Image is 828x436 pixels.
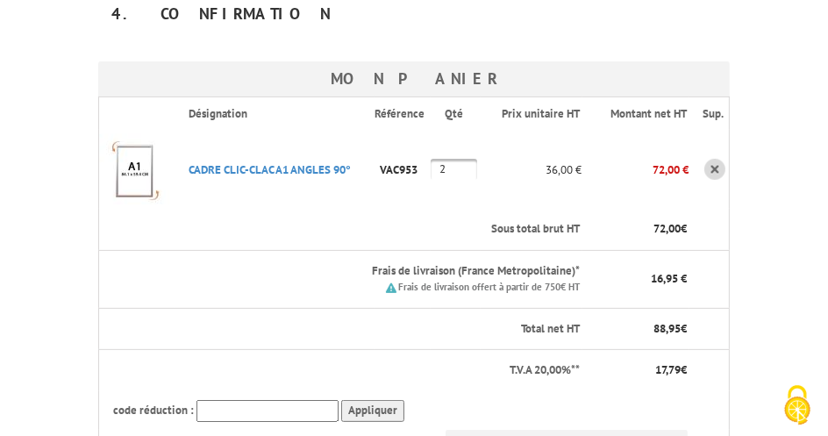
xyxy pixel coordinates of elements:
p: VAC953 [375,154,431,185]
p: 72,00 € [582,154,689,185]
p: € [596,321,688,338]
th: Sous total brut HT [175,209,582,250]
img: CADRE CLIC-CLAC A1 ANGLES 90° [99,134,169,204]
th: Sup. [689,96,730,130]
button: Cookies (fenêtre modale) [767,376,828,436]
img: picto.png [386,282,396,293]
span: 17,79 [656,362,682,377]
img: Cookies (fenêtre modale) [775,383,819,427]
span: 72,00 [654,221,682,236]
p: € [596,362,688,379]
a: CADRE CLIC-CLAC A1 ANGLES 90° [189,162,351,177]
small: Frais de livraison offert à partir de 750€ HT [399,281,581,293]
th: Désignation [175,96,375,130]
p: T.V.A 20,00%** [113,362,581,379]
span: code réduction : [113,403,194,418]
p: 36,00 € [481,154,582,185]
p: Frais de livraison (France Metropolitaine)* [189,263,580,280]
p: Référence [375,106,429,123]
p: Total net HT [113,321,581,338]
input: Appliquer [341,400,404,422]
p: Prix unitaire HT [495,106,581,123]
th: Qté [431,96,481,130]
span: 16,95 € [652,271,688,286]
p: € [596,221,688,238]
p: Montant net HT [596,106,688,123]
span: 88,95 [654,321,682,336]
h3: Mon panier [98,61,730,96]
